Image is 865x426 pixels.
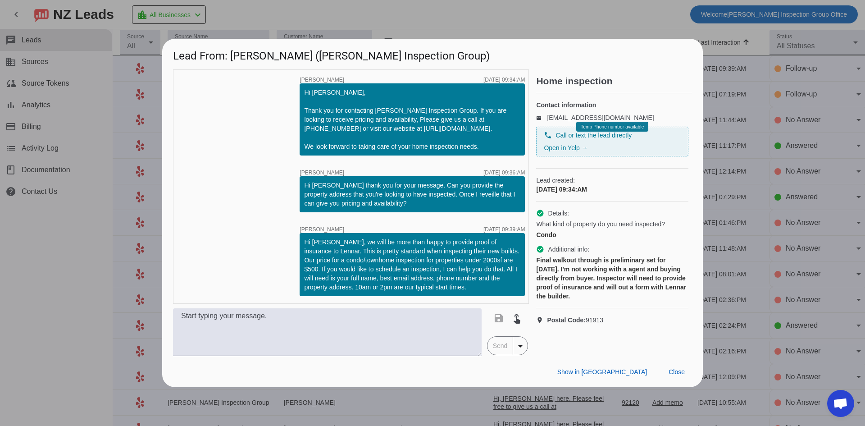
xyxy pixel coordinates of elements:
span: Close [669,368,685,376]
span: Additional info: [548,245,589,254]
span: [PERSON_NAME] [300,77,344,82]
div: Hi [PERSON_NAME] thank you for your message. Can you provide the property address that you're loo... [304,181,520,208]
mat-icon: phone [544,131,552,139]
div: Condo [536,230,688,239]
div: Hi [PERSON_NAME], we will be more than happy to provide proof of insurance to Lennar. This is pre... [304,238,520,292]
mat-icon: touch_app [511,313,522,324]
mat-icon: check_circle [536,245,544,253]
div: [DATE] 09:34:AM [483,77,525,82]
div: [DATE] 09:36:AM [483,170,525,175]
span: Temp Phone number available [581,124,644,129]
strong: Postal Code: [547,316,586,324]
div: Hi [PERSON_NAME], Thank you for contacting [PERSON_NAME] Inspection Group. If you are looking to ... [304,88,520,151]
span: Lead created: [536,176,688,185]
button: Close [661,364,692,380]
span: Show in [GEOGRAPHIC_DATA] [557,368,647,376]
span: 91913 [547,316,603,325]
span: [PERSON_NAME] [300,227,344,232]
span: Call or text the lead directly [555,131,632,140]
mat-icon: location_on [536,316,547,324]
a: Open in Yelp → [544,144,587,151]
mat-icon: check_circle [536,209,544,217]
mat-icon: arrow_drop_down [515,341,526,352]
h1: Lead From: [PERSON_NAME] ([PERSON_NAME] Inspection Group) [162,39,703,69]
span: Details: [548,209,569,218]
span: [PERSON_NAME] [300,170,344,175]
div: [DATE] 09:34:AM [536,185,688,194]
h4: Contact information [536,101,688,110]
button: Show in [GEOGRAPHIC_DATA] [550,364,654,380]
div: Final walkout through is preliminary set for [DATE]. I'm not working with a agent and buying dire... [536,256,688,301]
div: [DATE] 09:39:AM [483,227,525,232]
span: What kind of property do you need inspected? [536,220,665,229]
div: Open chat [827,390,854,417]
h2: Home inspection [536,77,692,86]
mat-icon: email [536,115,547,120]
a: [EMAIL_ADDRESS][DOMAIN_NAME] [547,114,654,121]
